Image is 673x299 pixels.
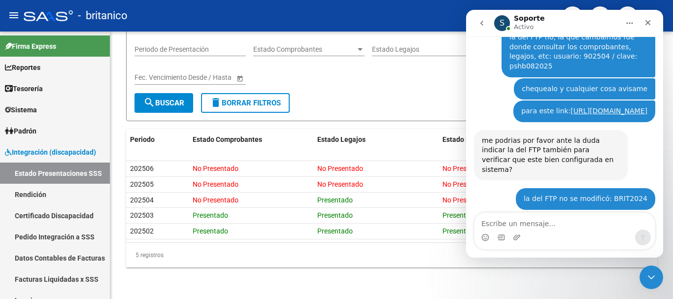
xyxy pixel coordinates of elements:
span: 202502 [130,227,154,235]
datatable-header-cell: Estado Rendición (IDAF) [438,129,564,150]
span: No Presentado [442,180,488,188]
span: Presentado [442,211,478,219]
span: Padrón [5,126,36,136]
span: No Presentado [317,180,363,188]
div: 5 registros [126,243,657,267]
span: Estado Legajos [317,135,366,143]
span: Firma Express [5,41,56,52]
iframe: Intercom live chat [639,266,663,289]
span: No Presentado [193,196,238,204]
span: Periodo [130,135,155,143]
span: Estado Rendición (IDAF) [442,135,518,143]
span: Presentado [317,211,353,219]
span: Reportes [5,62,40,73]
span: 202504 [130,196,154,204]
input: Start date [135,73,165,82]
datatable-header-cell: Periodo [126,129,189,150]
span: Estado Legajos [372,45,474,54]
span: Estado Comprobantes [253,45,356,54]
span: No Presentado [193,180,238,188]
span: Sistema [5,104,37,115]
span: Presentado [317,196,353,204]
span: 202505 [130,180,154,188]
span: Presentado [193,211,228,219]
span: No Presentado [442,196,488,204]
button: Borrar Filtros [201,93,290,113]
span: No Presentado [442,165,488,172]
button: Buscar [135,93,193,113]
span: - britanico [78,5,128,27]
datatable-header-cell: Estado Legajos [313,129,438,150]
span: Estado Comprobantes [193,135,262,143]
button: Open calendar [235,73,245,83]
mat-icon: delete [210,97,222,108]
mat-icon: menu [8,9,20,21]
span: Buscar [143,99,184,107]
span: Presentado [317,227,353,235]
span: 202506 [130,165,154,172]
span: Presentado [442,227,478,235]
mat-icon: search [143,97,155,108]
span: Presentado [193,227,228,235]
span: No Presentado [317,165,363,172]
span: Tesorería [5,83,43,94]
span: Borrar Filtros [210,99,281,107]
input: End date [173,73,222,82]
span: Integración (discapacidad) [5,147,96,158]
span: No Presentado [193,165,238,172]
datatable-header-cell: Estado Comprobantes [189,129,314,150]
span: 202503 [130,211,154,219]
iframe: Intercom live chat [466,10,663,258]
